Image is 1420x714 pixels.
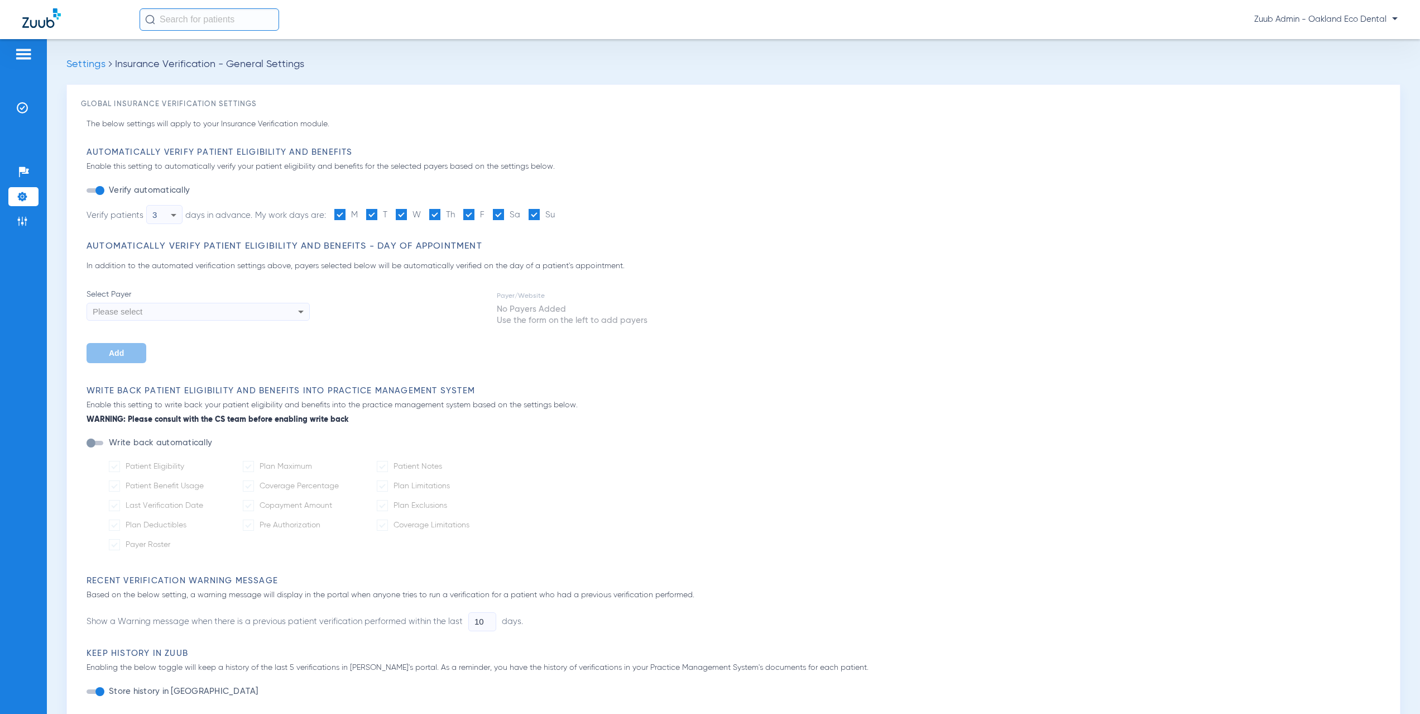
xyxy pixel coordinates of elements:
h3: Automatically Verify Patient Eligibility and Benefits [87,147,1386,158]
span: Settings [66,59,105,69]
span: Patient Notes [394,463,442,470]
h3: Recent Verification Warning Message [87,575,1386,587]
p: Enable this setting to write back your patient eligibility and benefits into the practice managem... [87,399,1386,426]
span: Patient Benefit Usage [126,482,204,490]
div: Verify patients days in advance. [87,205,252,224]
span: Payer Roster [126,541,170,549]
span: Plan Exclusions [394,502,447,510]
span: 3 [152,210,157,220]
p: Enable this setting to automatically verify your patient eligibility and benefits for the selecte... [87,161,1386,173]
label: T [366,209,387,221]
span: Pre Authorization [260,521,320,529]
input: Search for patients [140,8,279,31]
span: Coverage Percentage [260,482,339,490]
img: Zuub Logo [22,8,61,28]
span: Last Verification Date [126,502,203,510]
span: Insurance Verification - General Settings [115,59,304,69]
span: Select Payer [87,289,310,300]
label: Write back automatically [107,437,212,449]
p: The below settings will apply to your Insurance Verification module. [87,118,1386,130]
span: Plan Limitations [394,482,450,490]
span: Coverage Limitations [394,521,469,529]
label: Su [529,209,555,221]
img: hamburger-icon [15,47,32,61]
h3: Write Back Patient Eligibility and Benefits Into Practice Management System [87,385,1386,397]
span: Please select [93,307,142,316]
label: F [463,209,484,221]
span: Add [109,349,124,358]
p: Enabling the below toggle will keep a history of the last 5 verifications in [PERSON_NAME]'s port... [87,662,1386,674]
label: Store history in [GEOGRAPHIC_DATA] [107,686,258,697]
label: Verify automatically [107,185,190,196]
td: No Payers Added Use the form on the left to add payers [496,303,648,327]
p: Based on the below setting, a warning message will display in the portal when anyone tries to run... [87,589,1386,601]
span: Patient Eligibility [126,463,184,470]
button: Add [87,343,146,363]
span: Plan Maximum [260,463,312,470]
li: Show a Warning message when there is a previous patient verification performed within the last days. [87,612,523,631]
h3: Automatically Verify Patient Eligibility and Benefits - Day of Appointment [87,241,1386,252]
label: W [396,209,421,221]
h3: Global Insurance Verification Settings [81,99,1386,110]
label: M [334,209,358,221]
span: My work days are: [255,211,326,220]
span: Plan Deductibles [126,521,186,529]
label: Sa [493,209,520,221]
label: Th [429,209,455,221]
img: Search Icon [145,15,155,25]
span: Zuub Admin - Oakland Eco Dental [1254,14,1398,25]
b: WARNING: Please consult with the CS team before enabling write back [87,414,1386,426]
td: Payer/Website [496,290,648,302]
h3: Keep History in Zuub [87,648,1386,659]
span: Copayment Amount [260,502,332,510]
p: In addition to the automated verification settings above, payers selected below will be automatic... [87,260,1386,272]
